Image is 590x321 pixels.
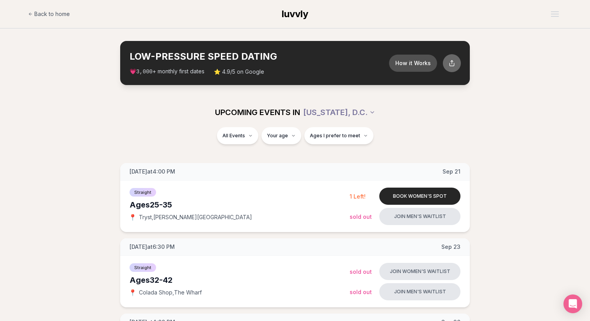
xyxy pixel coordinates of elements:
button: Your age [261,127,301,144]
span: Sep 23 [441,243,460,251]
span: All Events [222,133,245,139]
a: Back to home [28,6,70,22]
button: Join women's waitlist [379,263,460,280]
button: Join men's waitlist [379,208,460,225]
button: Open menu [548,8,562,20]
span: 📍 [130,214,136,220]
button: Ages I prefer to meet [304,127,373,144]
span: [DATE] at 6:30 PM [130,243,175,251]
span: 📍 [130,289,136,296]
button: How it Works [389,55,437,72]
button: Book women's spot [379,188,460,205]
span: 1 Left! [350,193,366,200]
button: [US_STATE], D.C. [303,104,375,121]
span: Tryst , [PERSON_NAME][GEOGRAPHIC_DATA] [139,213,252,221]
button: Join men's waitlist [379,283,460,300]
span: UPCOMING EVENTS IN [215,107,300,118]
span: Ages I prefer to meet [310,133,360,139]
span: Straight [130,263,156,272]
div: Open Intercom Messenger [563,294,582,313]
a: luvvly [282,8,308,20]
div: Ages 32-42 [130,275,350,286]
span: Sep 21 [442,168,460,176]
span: Sold Out [350,213,372,220]
span: Back to home [34,10,70,18]
div: Ages 25-35 [130,199,350,210]
span: Colada Shop , The Wharf [139,289,202,296]
span: 💗 + monthly first dates [130,67,204,76]
span: 3,000 [136,69,153,75]
h2: LOW-PRESSURE SPEED DATING [130,50,389,63]
button: All Events [217,127,258,144]
span: Sold Out [350,268,372,275]
span: [DATE] at 4:00 PM [130,168,175,176]
span: Sold Out [350,289,372,295]
span: ⭐ 4.9/5 on Google [214,68,264,76]
span: Your age [267,133,288,139]
span: Straight [130,188,156,197]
